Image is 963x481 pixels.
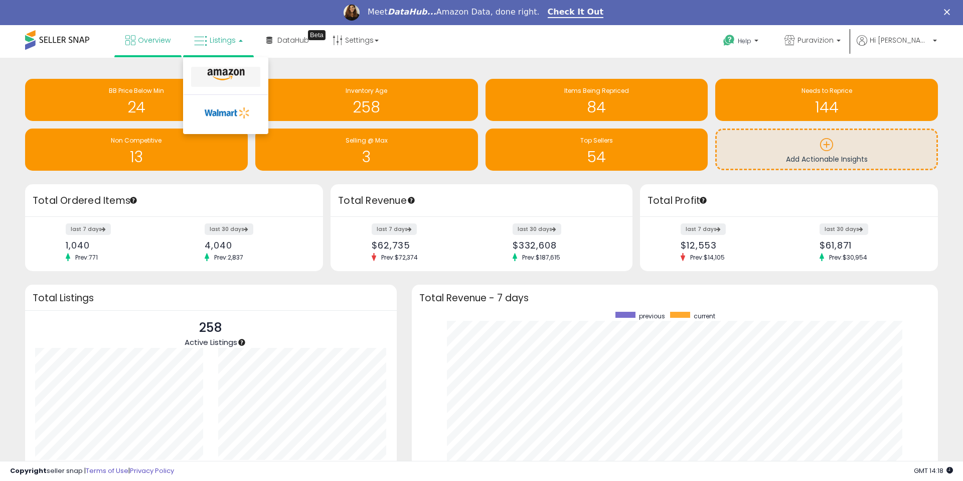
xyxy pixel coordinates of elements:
span: Active Listings [185,337,237,347]
div: 4,040 [205,240,305,251]
span: Hi [PERSON_NAME] [870,35,930,45]
div: Tooltip anchor [308,30,326,40]
span: previous [639,312,665,320]
a: BB Price Below Min 24 [25,79,248,121]
label: last 30 days [513,223,561,235]
div: Tooltip anchor [129,196,138,205]
a: Items Being Repriced 84 [486,79,708,121]
div: Tooltip anchor [699,196,708,205]
a: Privacy Policy [130,466,174,475]
a: Inventory Age 258 [255,79,478,121]
div: Tooltip anchor [407,196,416,205]
h3: Total Ordered Items [33,194,315,208]
label: last 7 days [66,223,111,235]
h1: 144 [720,99,933,115]
h1: 54 [491,149,703,165]
span: Prev: $14,105 [685,253,730,262]
span: Prev: $187,615 [517,253,565,262]
div: $332,608 [513,240,615,251]
span: current [694,312,715,320]
div: Tooltip anchor [237,338,246,347]
h3: Total Profit [648,194,930,208]
div: Meet Amazon Data, done right. [368,7,540,17]
span: Top Sellers [580,136,613,145]
h3: Total Revenue - 7 days [419,294,930,302]
a: Check It Out [548,7,604,18]
span: Inventory Age [346,86,387,95]
span: Puravizion [797,35,834,45]
a: Puravizion [777,25,848,58]
span: Listings [210,35,236,45]
div: $62,735 [372,240,474,251]
a: Add Actionable Insights [717,130,936,169]
span: DataHub [277,35,309,45]
span: Prev: $30,954 [824,253,872,262]
i: Get Help [723,34,735,47]
a: Selling @ Max 3 [255,129,478,171]
span: Add Actionable Insights [786,154,868,164]
a: Help [715,27,768,58]
b: 235 [81,460,96,472]
span: Items Being Repriced [564,86,629,95]
span: Overview [138,35,171,45]
a: DataHub [259,25,316,55]
span: Selling @ Max [346,136,388,145]
label: last 7 days [372,223,417,235]
a: Overview [118,25,178,55]
strong: Copyright [10,466,47,475]
div: $61,871 [820,240,920,251]
a: Needs to Reprice 144 [715,79,938,121]
h1: 24 [30,99,243,115]
h1: 258 [260,99,473,115]
div: Close [944,9,954,15]
span: Prev: 2,837 [209,253,248,262]
p: 258 [185,318,237,337]
a: Non Competitive 13 [25,129,248,171]
a: Hi [PERSON_NAME] [857,35,937,58]
label: last 30 days [205,223,253,235]
h1: 13 [30,149,243,165]
b: 23 [145,460,155,472]
a: Top Sellers 54 [486,129,708,171]
div: $12,553 [681,240,781,251]
span: Non Competitive [111,136,162,145]
span: Needs to Reprice [801,86,852,95]
i: DataHub... [388,7,436,17]
h3: Total Revenue [338,194,625,208]
h3: Total Listings [33,294,389,302]
b: 42 [328,460,339,472]
div: 1,040 [66,240,167,251]
a: Listings [187,25,250,55]
label: last 30 days [820,223,868,235]
span: Prev: $72,374 [376,253,423,262]
span: Prev: 771 [70,253,103,262]
label: last 7 days [681,223,726,235]
b: 216 [265,460,278,472]
h1: 3 [260,149,473,165]
span: 2025-09-9 14:18 GMT [914,466,953,475]
img: Profile image for Georgie [344,5,360,21]
div: seller snap | | [10,466,174,476]
span: Help [738,37,751,45]
a: Settings [325,25,386,55]
a: Terms of Use [86,466,128,475]
span: BB Price Below Min [109,86,164,95]
h1: 84 [491,99,703,115]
